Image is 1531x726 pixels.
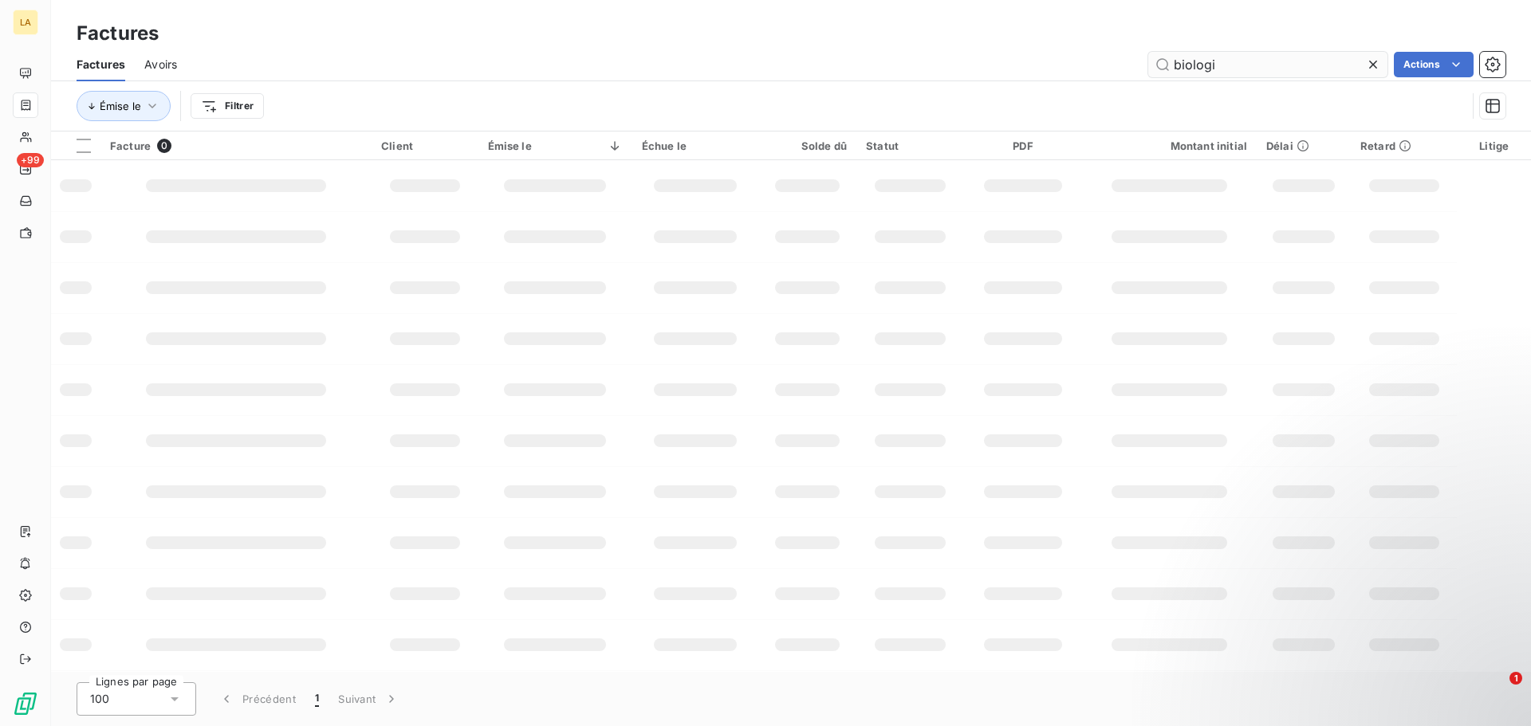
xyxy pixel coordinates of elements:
[768,139,847,152] div: Solde dû
[77,91,171,121] button: Émise le
[144,57,177,73] span: Avoirs
[100,100,141,112] span: Émise le
[866,139,954,152] div: Statut
[77,57,125,73] span: Factures
[13,691,38,716] img: Logo LeanPay
[1266,139,1341,152] div: Délai
[17,153,44,167] span: +99
[488,139,623,152] div: Émise le
[1466,139,1521,152] div: Litige
[90,691,109,707] span: 100
[1394,52,1474,77] button: Actions
[1477,672,1515,710] iframe: Intercom live chat
[315,691,319,707] span: 1
[1360,139,1447,152] div: Retard
[77,19,159,48] h3: Factures
[1509,672,1522,685] span: 1
[157,139,171,153] span: 0
[1148,52,1387,77] input: Rechercher
[209,682,305,716] button: Précédent
[329,682,409,716] button: Suivant
[381,139,468,152] div: Client
[1092,139,1247,152] div: Montant initial
[191,93,264,119] button: Filtrer
[110,139,151,152] span: Facture
[1212,571,1531,683] iframe: Intercom notifications message
[305,682,329,716] button: 1
[974,139,1072,152] div: PDF
[13,10,38,35] div: LA
[642,139,749,152] div: Échue le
